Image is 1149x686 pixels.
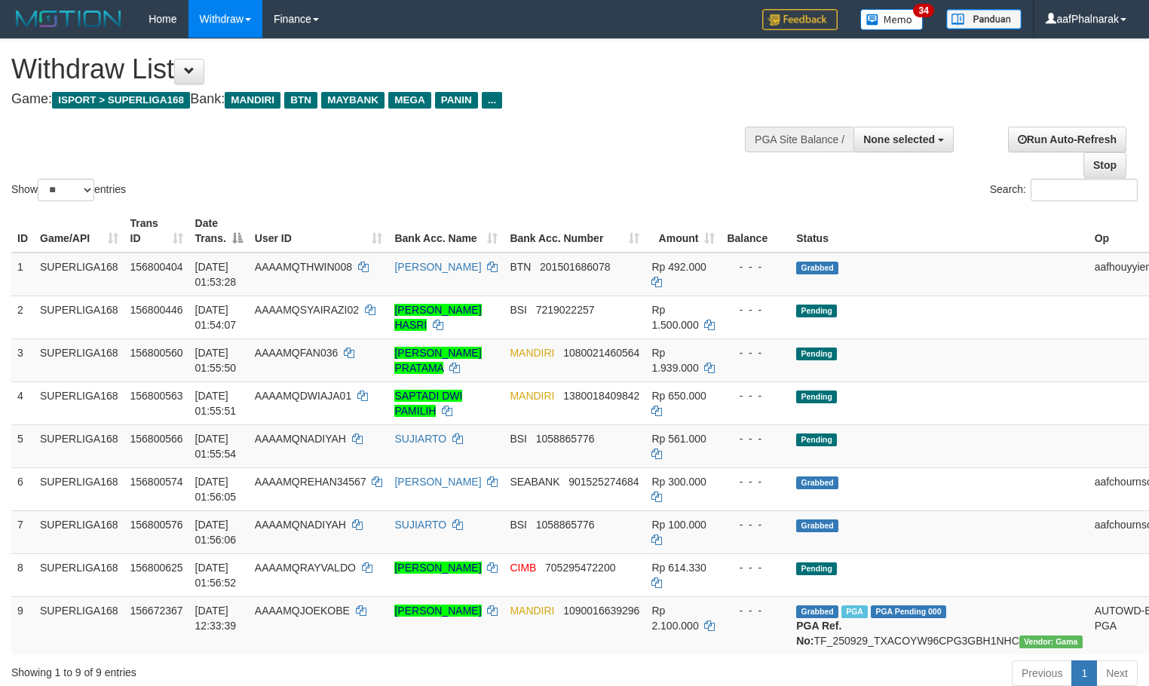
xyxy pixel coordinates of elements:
[394,261,481,273] a: [PERSON_NAME]
[727,517,784,532] div: - - -
[255,433,346,445] span: AAAAMQNADIYAH
[195,347,237,374] span: [DATE] 01:55:50
[651,519,706,531] span: Rp 100.000
[727,302,784,317] div: - - -
[651,605,698,632] span: Rp 2.100.000
[249,210,389,253] th: User ID: activate to sort column ascending
[130,433,183,445] span: 156800566
[11,8,126,30] img: MOTION_logo.png
[11,424,34,467] td: 5
[510,390,554,402] span: MANDIRI
[255,562,356,574] span: AAAAMQRAYVALDO
[130,261,183,273] span: 156800404
[853,127,954,152] button: None selected
[1008,127,1126,152] a: Run Auto-Refresh
[394,562,481,574] a: [PERSON_NAME]
[34,338,124,381] td: SUPERLIGA168
[11,381,34,424] td: 4
[510,476,559,488] span: SEABANK
[796,433,837,446] span: Pending
[388,92,431,109] span: MEGA
[510,605,554,617] span: MANDIRI
[284,92,317,109] span: BTN
[321,92,385,109] span: MAYBANK
[727,431,784,446] div: - - -
[721,210,790,253] th: Balance
[536,304,595,316] span: Copy 7219022257 to clipboard
[11,338,34,381] td: 3
[540,261,610,273] span: Copy 201501686078 to clipboard
[796,476,838,489] span: Grabbed
[990,179,1138,201] label: Search:
[727,388,784,403] div: - - -
[482,92,502,109] span: ...
[536,519,595,531] span: Copy 1058865776 to clipboard
[1012,660,1072,686] a: Previous
[11,210,34,253] th: ID
[255,304,359,316] span: AAAAMQSYAIRAZI02
[796,262,838,274] span: Grabbed
[727,603,784,618] div: - - -
[504,210,645,253] th: Bank Acc. Number: activate to sort column ascending
[34,296,124,338] td: SUPERLIGA168
[34,381,124,424] td: SUPERLIGA168
[34,253,124,296] td: SUPERLIGA168
[563,347,639,359] span: Copy 1080021460564 to clipboard
[11,659,467,680] div: Showing 1 to 9 of 9 entries
[510,562,536,574] span: CIMB
[510,261,531,273] span: BTN
[394,304,481,331] a: [PERSON_NAME] HASRI
[790,596,1088,654] td: TF_250929_TXACOYW96CPG3GBH1NHC
[34,596,124,654] td: SUPERLIGA168
[11,596,34,654] td: 9
[38,179,94,201] select: Showentries
[130,390,183,402] span: 156800563
[255,390,351,402] span: AAAAMQDWIAJA01
[195,261,237,288] span: [DATE] 01:53:28
[796,620,841,647] b: PGA Ref. No:
[255,347,339,359] span: AAAAMQFAN036
[510,347,554,359] span: MANDIRI
[727,474,784,489] div: - - -
[394,605,481,617] a: [PERSON_NAME]
[11,467,34,510] td: 6
[796,562,837,575] span: Pending
[860,9,924,30] img: Button%20Memo.svg
[913,4,933,17] span: 34
[645,210,721,253] th: Amount: activate to sort column ascending
[510,433,527,445] span: BSI
[563,605,639,617] span: Copy 1090016639296 to clipboard
[727,345,784,360] div: - - -
[34,553,124,596] td: SUPERLIGA168
[871,605,946,618] span: PGA Pending
[946,9,1022,29] img: panduan.png
[651,390,706,402] span: Rp 650.000
[255,605,350,617] span: AAAAMQJOEKOBE
[435,92,478,109] span: PANIN
[545,562,615,574] span: Copy 705295472200 to clipboard
[841,605,868,618] span: Marked by aafsengchandara
[651,304,698,331] span: Rp 1.500.000
[568,476,639,488] span: Copy 901525274684 to clipboard
[651,433,706,445] span: Rp 561.000
[394,390,462,417] a: SAPTADI DWI PAMILIH
[1096,660,1138,686] a: Next
[1031,179,1138,201] input: Search:
[195,433,237,460] span: [DATE] 01:55:54
[510,304,527,316] span: BSI
[189,210,249,253] th: Date Trans.: activate to sort column descending
[536,433,595,445] span: Copy 1058865776 to clipboard
[34,510,124,553] td: SUPERLIGA168
[388,210,504,253] th: Bank Acc. Name: activate to sort column ascending
[796,305,837,317] span: Pending
[796,519,838,532] span: Grabbed
[11,296,34,338] td: 2
[796,605,838,618] span: Grabbed
[394,476,481,488] a: [PERSON_NAME]
[790,210,1088,253] th: Status
[52,92,190,109] span: ISPORT > SUPERLIGA168
[796,390,837,403] span: Pending
[130,347,183,359] span: 156800560
[225,92,280,109] span: MANDIRI
[195,476,237,503] span: [DATE] 01:56:05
